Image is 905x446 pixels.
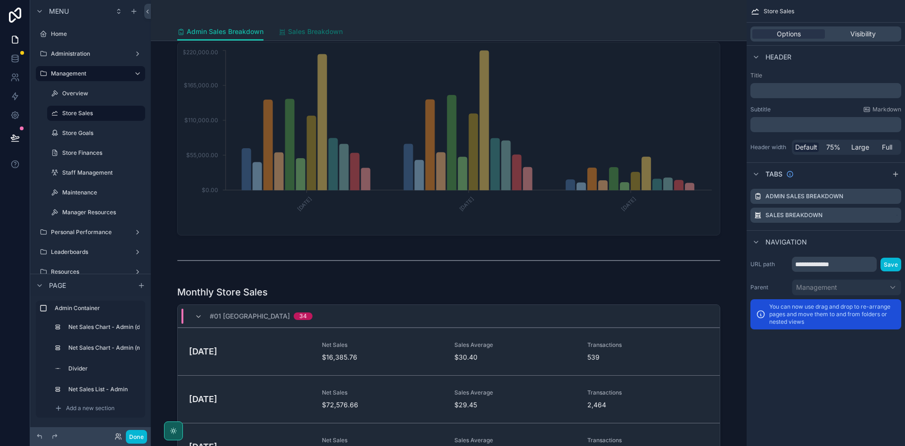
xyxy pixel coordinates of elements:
span: Navigation [765,237,807,247]
a: Sales Breakdown [279,23,343,42]
label: Admin Sales Breakdown [765,193,843,200]
label: Staff Management [62,169,143,177]
a: Staff Management [47,165,145,180]
div: scrollable content [30,296,151,427]
label: Divider [68,365,140,372]
label: Store Goals [62,129,143,137]
label: Net Sales List - Admin [68,386,140,393]
span: Default [795,143,817,152]
span: Sales Breakdown [288,27,343,36]
label: Sales Breakdown [765,211,823,219]
span: Store Sales [764,8,794,15]
div: scrollable content [750,117,901,132]
label: Administration [51,50,130,58]
a: Management [36,66,145,81]
span: 75% [826,143,840,152]
span: Tabs [765,169,782,179]
label: Store Sales [62,109,140,117]
a: Store Goals [47,126,145,141]
a: Personal Performance [36,225,145,240]
a: Store Finances [47,145,145,160]
a: Store Sales [47,106,145,121]
a: Resources [36,264,145,279]
a: Overview [47,86,145,101]
div: 34 [299,312,307,320]
label: Subtitle [750,106,771,113]
span: Page [49,281,66,290]
a: Home [36,26,145,42]
label: Store Finances [62,149,143,157]
label: Maintenance [62,189,143,196]
label: Manager Resources [62,209,143,216]
a: Administration [36,46,145,61]
label: Personal Performance [51,228,130,236]
span: Options [777,29,801,39]
button: Done [126,430,147,444]
span: Add a new section [66,404,115,412]
label: Admin Container [55,304,141,312]
span: Markdown [872,106,901,113]
label: Parent [750,284,788,291]
span: Menu [49,7,69,16]
span: Admin Sales Breakdown [187,27,263,36]
label: Home [51,30,143,38]
label: URL path [750,261,788,268]
button: Management [792,279,901,295]
label: Leaderboards [51,248,130,256]
span: Visibility [850,29,876,39]
p: You can now use drag and drop to re-arrange pages and move them to and from folders or nested views [769,303,896,326]
label: Net Sales Chart - Admin (desktop) [68,323,160,331]
label: Overview [62,90,143,97]
span: Full [882,143,892,152]
label: Title [750,72,901,79]
label: Net Sales Chart - Admin (mobile) [68,344,156,352]
div: scrollable content [750,83,901,98]
span: Management [796,283,837,292]
label: Header width [750,143,788,151]
a: Markdown [863,106,901,113]
a: Manager Resources [47,205,145,220]
label: Resources [51,268,130,276]
label: Management [51,70,126,77]
button: Save [880,258,901,271]
a: Maintenance [47,185,145,200]
a: Admin Sales Breakdown [177,23,263,41]
span: #01 [GEOGRAPHIC_DATA] [210,311,290,321]
span: Header [765,52,791,62]
span: Large [851,143,869,152]
a: Leaderboards [36,244,145,260]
